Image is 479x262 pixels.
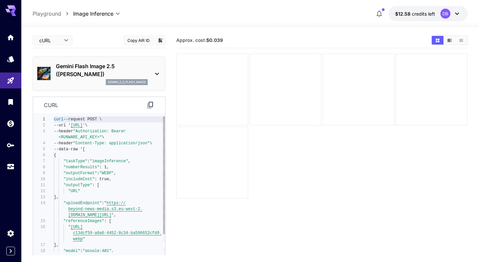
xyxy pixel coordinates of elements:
span: [URL] [71,123,83,128]
span: "referenceImages" [64,219,104,223]
span: "uploadEndpoint" [64,201,102,205]
span: "Content-Type: application/json" [73,141,150,146]
div: 16 [33,224,45,230]
span: : [ [104,219,112,223]
span: Image Inference [73,10,113,18]
div: 14 [33,200,45,206]
span: "numberResults" [64,165,99,170]
span: "includeCost" [64,177,95,182]
div: 11 [33,182,45,188]
div: 8 [33,164,45,170]
span: https:// [107,201,126,205]
span: : [97,171,99,176]
span: \ [102,135,104,140]
span: : true, [95,177,111,182]
span: [DOMAIN_NAME][URL] [69,213,112,217]
div: DB [440,9,450,19]
span: --header [54,141,73,146]
div: 3 [33,128,45,134]
div: 13 [33,194,45,200]
span: c13dcf59-a0a6-4452-8c34-ba596652cfd9. [73,231,162,235]
div: Library [7,98,15,106]
span: credits left [412,11,435,17]
span: "WEBP" [99,171,114,176]
div: Home [7,33,15,42]
span: webp [73,237,83,241]
div: 17 [33,242,45,248]
span: "model" [64,249,80,253]
span: $12.58 [395,11,412,17]
span: "google:4@1" [83,249,111,253]
button: Show media in video view [444,36,455,45]
span: cURL [39,37,60,44]
span: "imageInference" [90,159,128,164]
div: Playground [7,76,15,85]
button: Show media in grid view [432,36,443,45]
div: 15 [33,218,45,224]
button: Copy AIR ID [124,36,154,45]
span: curl [54,117,64,122]
b: $0.039 [206,37,223,43]
nav: breadcrumb [33,10,73,18]
div: Settings [7,229,15,237]
span: --request POST \ [64,117,102,122]
p: gemini_2_5_flash_image [108,80,146,84]
div: 10 [33,176,45,182]
span: "taskType" [64,159,87,164]
span: ], [54,243,59,247]
span: , [128,159,131,164]
p: Gemini Flash Image 2.5 ([PERSON_NAME]) [56,62,148,78]
span: " [69,225,71,229]
span: beyond-news-media.s3.eu-west-2. [69,207,143,211]
span: "Authorization: Bearer [73,129,126,134]
span: : [ [92,183,100,188]
span: " [83,237,85,241]
span: " [104,201,107,205]
span: "outputFormat" [64,171,97,176]
a: Playground [33,10,61,18]
div: 5 [33,146,45,152]
button: $12.57981DB [389,6,468,21]
button: Show media in list view [455,36,467,45]
span: "outputType" [64,183,92,188]
span: " [111,213,114,217]
div: Usage [7,163,15,171]
span: --header [54,129,73,134]
span: \ [150,141,152,146]
button: Add to library [157,36,163,44]
div: API Keys [7,141,15,149]
span: { [54,153,56,158]
div: 12 [33,188,45,194]
div: 7 [33,158,45,164]
div: 4 [33,140,45,146]
div: 1 [33,116,45,122]
span: , [114,171,116,176]
div: Models [7,55,15,63]
div: 6 [33,152,45,158]
span: : [102,201,104,205]
span: , [111,249,114,253]
p: curl [44,101,58,109]
span: : [87,159,90,164]
span: : [80,249,83,253]
span: --data-raw '[ [54,147,85,152]
span: : 1, [99,165,109,170]
div: 9 [33,170,45,176]
span: \ [85,123,87,128]
span: ' [83,123,85,128]
div: Gemini Flash Image 2.5 ([PERSON_NAME])gemini_2_5_flash_image [37,60,161,88]
span: "URL" [69,189,80,194]
div: $12.57981 [395,10,435,17]
button: Expand sidebar [6,247,15,255]
span: --url ' [54,123,71,128]
div: 2 [33,122,45,128]
span: <RUNWARE_API_KEY>" [59,135,102,140]
span: , [114,213,116,217]
span: ], [54,195,59,199]
div: Show media in grid viewShow media in video viewShow media in list view [431,35,468,45]
span: Approx. cost: [176,37,223,43]
span: [URL] [71,225,83,229]
div: Wallet [7,119,15,128]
